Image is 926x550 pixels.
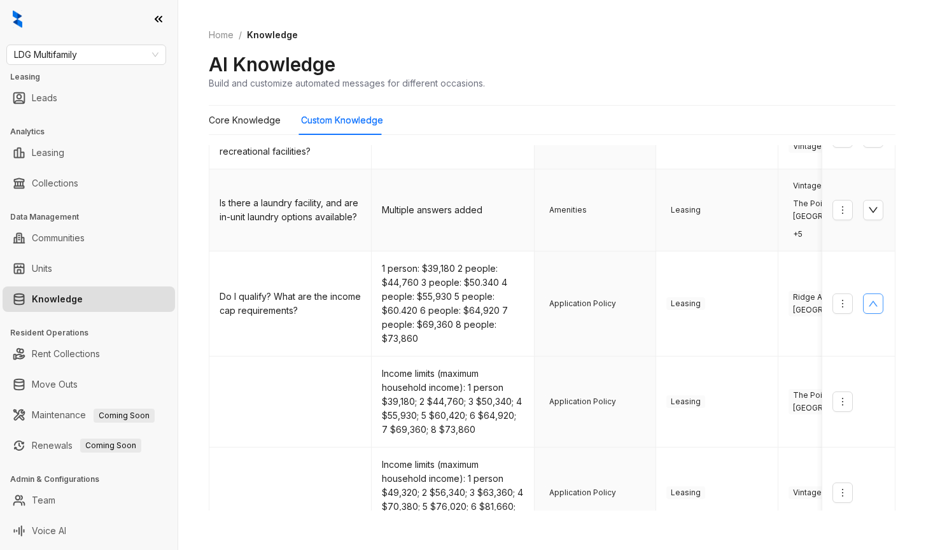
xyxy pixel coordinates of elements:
[789,486,851,499] span: Vintage Ranch
[32,225,85,251] a: Communities
[3,140,175,166] li: Leasing
[3,256,175,281] li: Units
[32,341,100,367] a: Rent Collections
[3,171,175,196] li: Collections
[14,45,158,64] span: LDG Multifamily
[3,402,175,428] li: Maintenance
[666,486,705,499] span: Leasing
[3,518,175,544] li: Voice AI
[220,290,361,318] div: Do I qualify? What are the income cap requirements?
[209,113,281,127] div: Core Knowledge
[32,140,64,166] a: Leasing
[372,251,534,356] td: 1 person: $39,180 2 people: $44,760 3 people: $50.340 4 people: $55,930 5 people: $60.420 6 peopl...
[666,297,705,310] span: Leasing
[32,286,83,312] a: Knowledge
[32,488,55,513] a: Team
[32,256,52,281] a: Units
[789,291,884,316] span: Ridge At [GEOGRAPHIC_DATA]
[545,297,621,310] span: Application Policy
[209,76,485,90] div: Build and customize automated messages for different occasions.
[32,372,78,397] a: Move Outs
[545,204,591,216] span: Amenities
[10,327,178,339] h3: Resident Operations
[13,10,22,28] img: logo
[206,28,236,42] a: Home
[545,486,621,499] span: Application Policy
[32,433,141,458] a: RenewalsComing Soon
[789,197,884,223] span: The Pointe At [GEOGRAPHIC_DATA]
[838,205,848,215] span: more
[3,225,175,251] li: Communities
[32,85,57,111] a: Leads
[10,71,178,83] h3: Leasing
[10,211,178,223] h3: Data Management
[32,518,66,544] a: Voice AI
[868,205,878,215] span: down
[838,488,848,498] span: more
[789,140,851,153] span: Vintage Ranch
[32,171,78,196] a: Collections
[372,169,534,251] td: Multiple answers added
[3,286,175,312] li: Knowledge
[868,299,878,309] span: up
[789,389,884,414] span: The Pointe At [GEOGRAPHIC_DATA]
[247,29,298,40] span: Knowledge
[372,356,534,448] td: Income limits (maximum household income): 1 person $39,180; 2 $44,760; 3 $50,340; 4 $55,930; 5 $6...
[666,204,705,216] span: Leasing
[666,395,705,408] span: Leasing
[3,433,175,458] li: Renewals
[94,409,155,423] span: Coming Soon
[838,299,848,309] span: more
[838,397,848,407] span: more
[239,28,242,42] li: /
[301,113,383,127] div: Custom Knowledge
[3,488,175,513] li: Team
[10,474,178,485] h3: Admin & Configurations
[789,228,807,241] span: + 5
[3,372,175,397] li: Move Outs
[372,448,534,539] td: Income limits (maximum household income): 1 person $49,320; 2 $56,340; 3 $63,360; 4 $70,380; 5 $7...
[209,52,335,76] h2: AI Knowledge
[80,439,141,453] span: Coming Soon
[220,196,361,224] div: Is there a laundry facility, and are in-unit laundry options available?
[3,341,175,367] li: Rent Collections
[3,85,175,111] li: Leads
[789,180,851,192] span: Vintage Ranch
[545,395,621,408] span: Application Policy
[10,126,178,137] h3: Analytics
